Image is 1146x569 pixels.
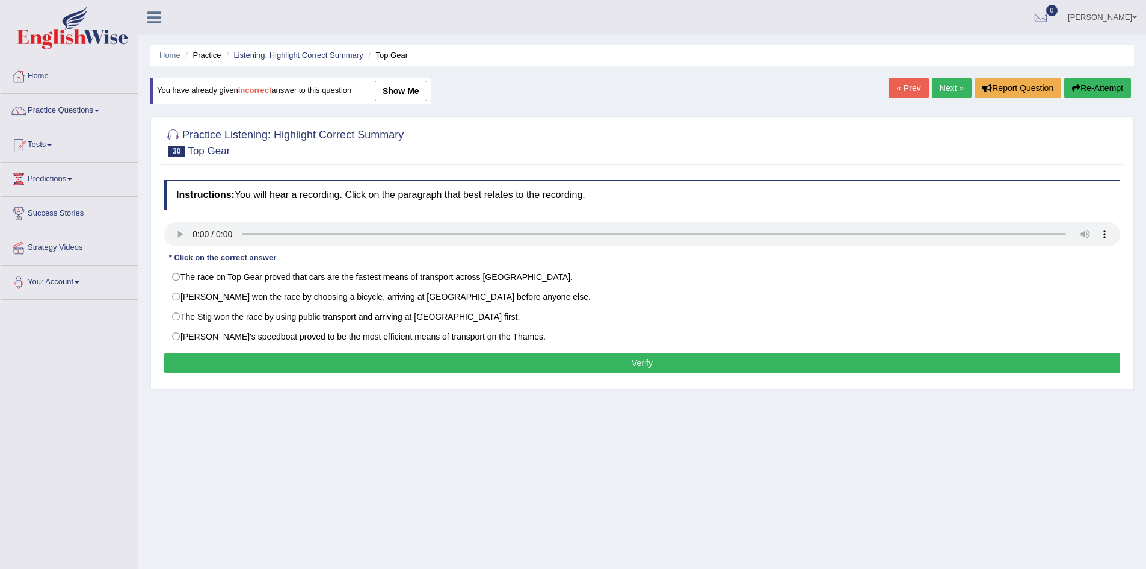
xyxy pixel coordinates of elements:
label: The race on Top Gear proved that cars are the fastest means of transport across [GEOGRAPHIC_DATA]. [164,267,1120,287]
b: Instructions: [176,190,235,200]
b: incorrect [238,86,272,95]
a: Success Stories [1,197,138,227]
span: 30 [168,146,185,157]
span: 0 [1046,5,1058,16]
a: show me [375,81,427,101]
a: Home [159,51,180,60]
label: The Stig won the race by using public transport and arriving at [GEOGRAPHIC_DATA] first. [164,306,1120,327]
button: Verify [164,353,1120,373]
a: Strategy Videos [1,231,138,261]
a: Your Account [1,266,138,296]
div: You have already given answer to this question [150,78,431,104]
label: [PERSON_NAME] won the race by choosing a bicycle, arriving at [GEOGRAPHIC_DATA] before anyone else. [164,287,1120,307]
li: Practice [182,49,221,61]
label: [PERSON_NAME]'s speedboat proved to be the most efficient means of transport on the Thames. [164,326,1120,347]
button: Report Question [975,78,1061,98]
h4: You will hear a recording. Click on the paragraph that best relates to the recording. [164,180,1120,210]
a: Listening: Highlight Correct Summary [233,51,363,60]
a: « Prev [889,78,928,98]
h2: Practice Listening: Highlight Correct Summary [164,126,404,157]
li: Top Gear [365,49,408,61]
a: Tests [1,128,138,158]
small: Top Gear [188,145,230,157]
a: Practice Questions [1,94,138,124]
a: Next » [932,78,972,98]
a: Home [1,60,138,90]
div: * Click on the correct answer [164,252,281,264]
button: Re-Attempt [1064,78,1131,98]
a: Predictions [1,163,138,193]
